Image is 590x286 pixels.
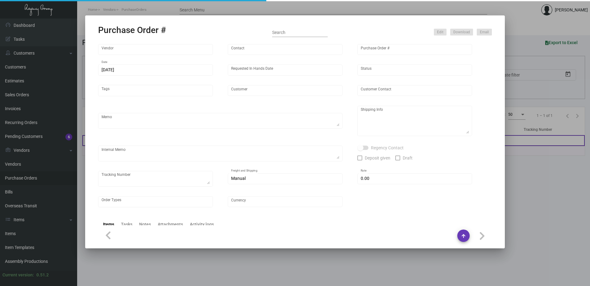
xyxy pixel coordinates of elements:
[437,30,443,35] span: Edit
[365,154,390,162] span: Deposit given
[480,30,489,35] span: Email
[450,29,473,35] button: Download
[434,29,447,35] button: Edit
[139,221,151,228] div: Notes
[231,176,246,181] span: Manual
[98,25,166,35] h2: Purchase Order #
[2,272,34,278] div: Current version:
[121,221,132,228] div: Tasks
[477,29,492,35] button: Email
[103,221,114,228] div: Items
[453,30,470,35] span: Download
[403,154,413,162] span: Draft
[371,144,404,151] span: Regency Contact
[158,221,183,228] div: Attachments
[36,272,49,278] div: 0.51.2
[190,221,214,228] div: Activity logs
